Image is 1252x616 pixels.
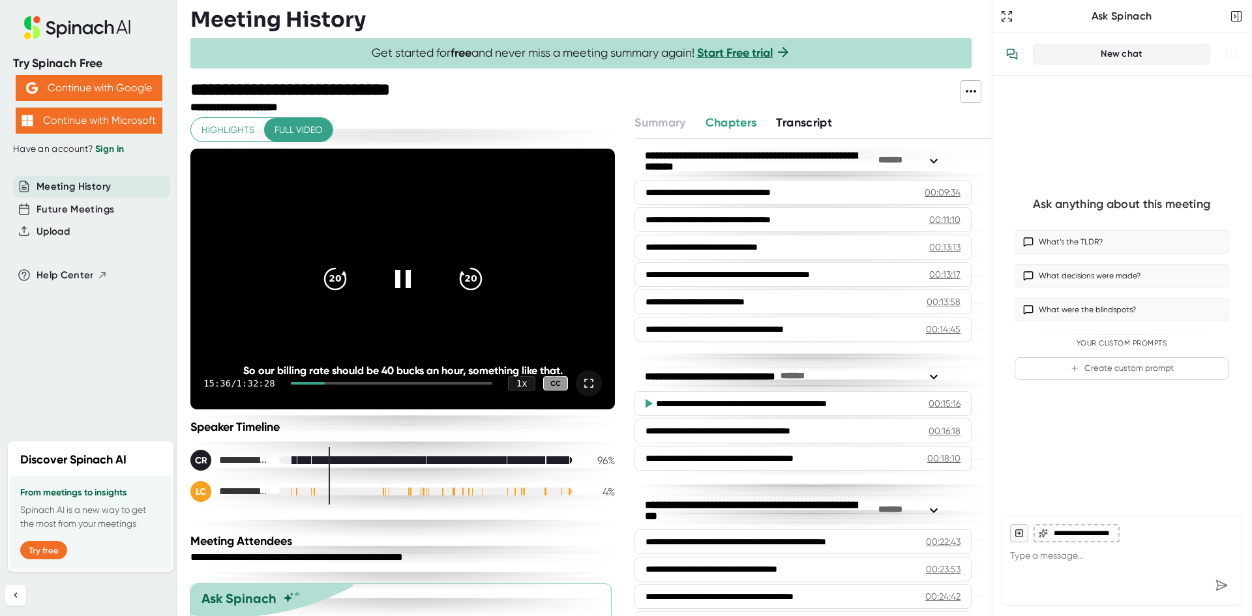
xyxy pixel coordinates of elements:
b: free [451,46,471,60]
div: Ask Spinach [201,591,276,606]
a: Sign in [95,143,124,154]
button: What’s the TLDR? [1015,230,1229,254]
div: 00:13:13 [929,241,961,254]
h2: Discover Spinach AI [20,451,127,469]
button: Summary [634,114,685,132]
div: 00:14:45 [926,323,961,336]
button: Meeting History [37,179,111,194]
div: Conference Room [190,450,269,471]
button: Close conversation sidebar [1227,7,1245,25]
button: Upload [37,224,70,239]
div: 00:23:53 [926,563,961,576]
button: Expand to Ask Spinach page [998,7,1016,25]
div: 00:13:17 [929,268,961,281]
div: Lyndsey Cooper [190,481,269,502]
div: 1 x [508,376,535,390]
div: Speaker Timeline [190,420,615,434]
div: 00:09:34 [925,186,961,199]
span: Highlights [201,122,254,138]
button: What were the blindspots? [1015,298,1229,321]
button: Create custom prompt [1015,357,1229,380]
div: CC [543,376,568,391]
div: 96 % [582,454,615,467]
div: LC [190,481,211,502]
div: Have an account? [13,143,164,155]
div: Try Spinach Free [13,56,164,71]
span: Full video [275,122,322,138]
a: Start Free trial [697,46,773,60]
img: Aehbyd4JwY73AAAAAElFTkSuQmCC [26,82,38,94]
button: Try free [20,541,67,559]
button: Full video [264,118,333,142]
div: 00:11:10 [929,213,961,226]
div: New chat [1041,48,1202,60]
button: View conversation history [999,41,1025,67]
button: Transcript [776,114,832,132]
div: CR [190,450,211,471]
button: Highlights [191,118,265,142]
span: Chapters [706,115,757,130]
span: Summary [634,115,685,130]
div: 4 % [582,486,615,498]
button: Continue with Google [16,75,162,101]
div: 00:22:43 [926,535,961,548]
div: Ask Spinach [1016,10,1227,23]
button: Collapse sidebar [5,585,26,606]
div: Meeting Attendees [190,534,618,548]
div: 00:24:42 [925,590,961,603]
span: Get started for and never miss a meeting summary again! [372,46,791,61]
h3: Meeting History [190,7,366,32]
div: So our billing rate should be 40 bucks an hour, something like that. [233,364,573,377]
span: Transcript [776,115,832,130]
h3: From meetings to insights [20,488,161,498]
div: 00:16:18 [929,424,961,437]
div: 00:13:58 [927,295,961,308]
button: Continue with Microsoft [16,108,162,134]
span: Help Center [37,268,94,283]
button: Future Meetings [37,202,114,217]
div: 15:36 / 1:32:28 [203,378,275,389]
div: 00:18:10 [927,452,961,465]
div: Send message [1210,574,1233,597]
div: 00:15:16 [929,397,961,410]
button: What decisions were made? [1015,264,1229,287]
button: Chapters [706,114,757,132]
div: Ask anything about this meeting [1033,197,1210,212]
div: Your Custom Prompts [1015,339,1229,348]
p: Spinach AI is a new way to get the most from your meetings [20,503,161,531]
button: Help Center [37,268,108,283]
